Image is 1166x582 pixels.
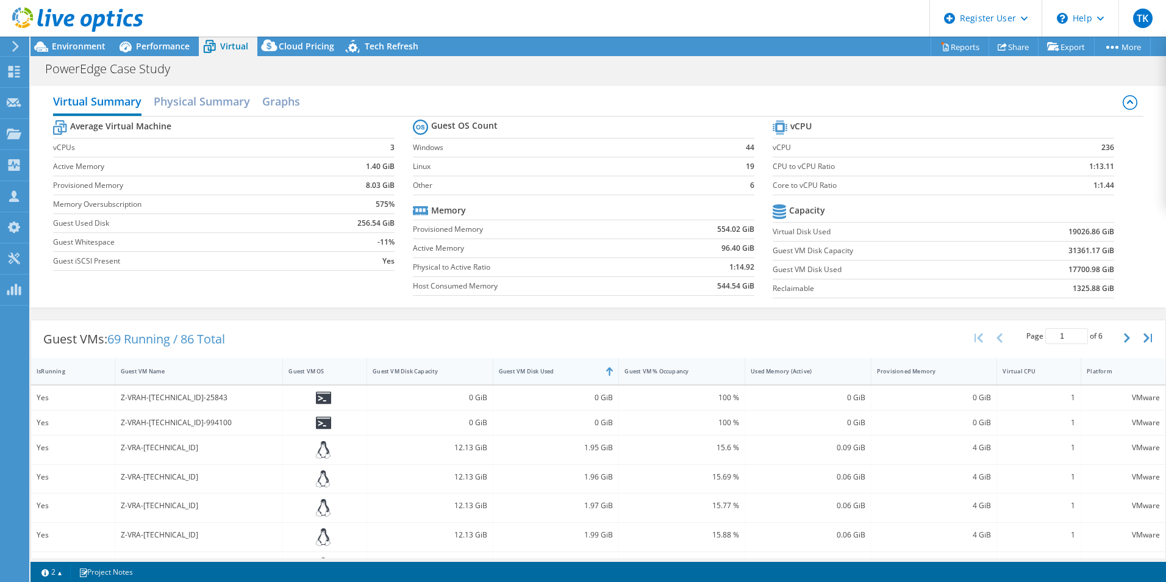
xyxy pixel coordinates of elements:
[499,441,613,454] div: 1.95 GiB
[1087,558,1160,571] div: VMware
[431,204,466,217] b: Memory
[1087,367,1145,375] div: Platform
[931,37,989,56] a: Reports
[53,198,313,210] label: Memory Oversubscription
[1038,37,1095,56] a: Export
[1098,331,1103,341] span: 6
[37,367,95,375] div: IsRunning
[53,179,313,192] label: Provisioned Memory
[37,416,109,429] div: Yes
[499,528,613,542] div: 1.99 GiB
[499,367,599,375] div: Guest VM Disk Used
[121,441,277,454] div: Z-VRA-[TECHNICAL_ID]
[1068,245,1114,257] b: 31361.17 GiB
[499,499,613,512] div: 1.97 GiB
[373,528,487,542] div: 12.13 GiB
[121,367,263,375] div: Guest VM Name
[773,282,996,295] label: Reclaimable
[390,142,395,154] b: 3
[373,441,487,454] div: 12.13 GiB
[413,160,723,173] label: Linux
[1026,328,1103,344] span: Page of
[624,470,739,484] div: 15.69 %
[717,223,754,235] b: 554.02 GiB
[1003,558,1075,571] div: 1
[624,441,739,454] div: 15.6 %
[1068,226,1114,238] b: 19026.86 GiB
[746,160,754,173] b: 19
[1133,9,1153,28] span: TK
[70,564,141,580] a: Project Notes
[37,391,109,404] div: Yes
[1087,441,1160,454] div: VMware
[373,391,487,404] div: 0 GiB
[413,142,723,154] label: Windows
[413,179,723,192] label: Other
[773,226,996,238] label: Virtual Disk Used
[729,261,754,273] b: 1:14.92
[107,331,225,347] span: 69 Running / 86 Total
[121,558,277,571] div: Z-VRA-[TECHNICAL_ID]
[499,391,613,404] div: 0 GiB
[624,528,739,542] div: 15.88 %
[877,470,992,484] div: 4 GiB
[1073,282,1114,295] b: 1325.88 GiB
[413,242,655,254] label: Active Memory
[33,564,71,580] a: 2
[413,261,655,273] label: Physical to Active Ratio
[773,160,1025,173] label: CPU to vCPU Ratio
[1089,160,1114,173] b: 1:13.11
[1087,416,1160,429] div: VMware
[53,160,313,173] label: Active Memory
[877,441,992,454] div: 4 GiB
[1068,264,1114,276] b: 17700.98 GiB
[751,470,865,484] div: 0.06 GiB
[373,558,487,571] div: 12.13 GiB
[1003,528,1075,542] div: 1
[136,40,190,52] span: Performance
[773,264,996,276] label: Guest VM Disk Used
[1003,441,1075,454] div: 1
[1003,367,1060,375] div: Virtual CPU
[1003,391,1075,404] div: 1
[773,245,996,257] label: Guest VM Disk Capacity
[746,142,754,154] b: 44
[751,441,865,454] div: 0.09 GiB
[877,528,992,542] div: 4 GiB
[53,236,313,248] label: Guest Whitespace
[624,416,739,429] div: 100 %
[70,120,171,132] b: Average Virtual Machine
[721,242,754,254] b: 96.40 GiB
[37,441,109,454] div: Yes
[376,198,395,210] b: 575%
[40,62,189,76] h1: PowerEdge Case Study
[624,558,739,571] div: 18.08 %
[373,499,487,512] div: 12.13 GiB
[377,236,395,248] b: -11%
[1101,142,1114,154] b: 236
[431,120,498,132] b: Guest OS Count
[121,528,277,542] div: Z-VRA-[TECHNICAL_ID]
[773,179,1025,192] label: Core to vCPU Ratio
[1087,391,1160,404] div: VMware
[413,280,655,292] label: Host Consumed Memory
[1003,470,1075,484] div: 1
[877,416,992,429] div: 0 GiB
[31,320,237,358] div: Guest VMs:
[382,255,395,267] b: Yes
[877,391,992,404] div: 0 GiB
[499,416,613,429] div: 0 GiB
[1087,528,1160,542] div: VMware
[751,558,865,571] div: 0.06 GiB
[52,40,106,52] span: Environment
[717,280,754,292] b: 544.54 GiB
[1094,37,1151,56] a: More
[751,367,851,375] div: Used Memory (Active)
[121,499,277,512] div: Z-VRA-[TECHNICAL_ID]
[373,367,473,375] div: Guest VM Disk Capacity
[413,223,655,235] label: Provisioned Memory
[877,367,977,375] div: Provisioned Memory
[751,416,865,429] div: 0 GiB
[288,367,346,375] div: Guest VM OS
[989,37,1039,56] a: Share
